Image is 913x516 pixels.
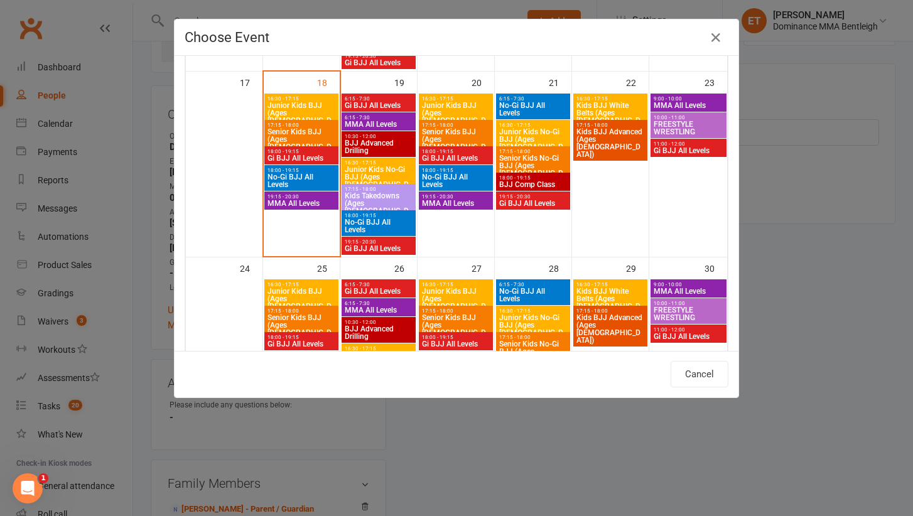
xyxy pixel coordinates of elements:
[499,314,568,344] span: Junior Kids No-Gi BJJ (Ages [DEMOGRAPHIC_DATA])
[344,325,413,340] span: BJJ Advanced Drilling
[267,200,336,207] span: MMA All Levels
[576,128,645,158] span: Kids BJJ Advanced (Ages [DEMOGRAPHIC_DATA])
[344,301,413,306] span: 6:15 - 7:30
[653,121,724,136] span: FREESTYLE WRESTLING
[499,96,568,102] span: 6:15 - 7:30
[344,166,413,196] span: Junior Kids No-Gi BJJ (Ages [DEMOGRAPHIC_DATA])
[267,154,336,162] span: Gi BJJ All Levels
[653,141,724,147] span: 11:00 - 12:00
[653,282,724,288] span: 9:00 - 10:00
[549,72,571,92] div: 21
[421,102,490,132] span: Junior Kids BJJ (Ages [DEMOGRAPHIC_DATA])
[421,335,490,340] span: 18:00 - 19:15
[472,257,494,278] div: 27
[499,154,568,185] span: Senior Kids No-Gi BJJ (Ages [DEMOGRAPHIC_DATA])
[267,282,336,288] span: 16:30 - 17:15
[344,218,413,234] span: No-Gi BJJ All Levels
[240,257,262,278] div: 24
[317,72,340,92] div: 18
[38,473,48,483] span: 1
[653,288,724,295] span: MMA All Levels
[267,128,336,158] span: Senior Kids BJJ (Ages [DEMOGRAPHIC_DATA])
[267,168,336,173] span: 18:00 - 19:15
[421,122,490,128] span: 17:15 - 18:00
[421,96,490,102] span: 16:30 - 17:15
[671,361,728,387] button: Cancel
[267,102,336,132] span: Junior Kids BJJ (Ages [DEMOGRAPHIC_DATA])
[576,102,645,132] span: Kids BJJ White Belts (Ages [DEMOGRAPHIC_DATA])
[653,301,724,306] span: 10:00 - 11:00
[499,335,568,340] span: 17:15 - 18:00
[499,149,568,154] span: 17:15 - 18:00
[185,30,728,45] h4: Choose Event
[421,128,490,158] span: Senior Kids BJJ (Ages [DEMOGRAPHIC_DATA])
[344,53,413,59] span: 19:15 - 20:30
[653,96,724,102] span: 9:00 - 10:00
[267,173,336,188] span: No-Gi BJJ All Levels
[421,314,490,344] span: Senior Kids BJJ (Ages [DEMOGRAPHIC_DATA])
[267,194,336,200] span: 19:15 - 20:30
[499,181,568,188] span: BJJ Comp Class
[499,200,568,207] span: Gi BJJ All Levels
[344,115,413,121] span: 6:15 - 7:30
[267,335,336,340] span: 18:00 - 19:15
[344,59,413,67] span: Gi BJJ All Levels
[576,282,645,288] span: 16:30 - 17:15
[653,115,724,121] span: 10:00 - 11:00
[653,333,724,340] span: Gi BJJ All Levels
[576,288,645,318] span: Kids BJJ White Belts (Ages [DEMOGRAPHIC_DATA])
[344,96,413,102] span: 6:15 - 7:30
[421,308,490,314] span: 17:15 - 18:00
[394,72,417,92] div: 19
[499,308,568,314] span: 16:30 - 17:15
[576,122,645,128] span: 17:15 - 18:00
[472,72,494,92] div: 20
[499,288,568,303] span: No-Gi BJJ All Levels
[394,257,417,278] div: 26
[344,346,413,352] span: 16:30 - 17:15
[267,149,336,154] span: 18:00 - 19:15
[653,102,724,109] span: MMA All Levels
[267,96,336,102] span: 16:30 - 17:15
[499,340,568,370] span: Senior Kids No-Gi BJJ (Ages [DEMOGRAPHIC_DATA])
[705,257,727,278] div: 30
[240,72,262,92] div: 17
[421,340,490,348] span: Gi BJJ All Levels
[344,282,413,288] span: 6:15 - 7:30
[421,200,490,207] span: MMA All Levels
[344,213,413,218] span: 18:00 - 19:15
[576,308,645,314] span: 17:15 - 18:00
[626,257,649,278] div: 29
[267,308,336,314] span: 17:15 - 18:00
[421,168,490,173] span: 18:00 - 19:15
[344,134,413,139] span: 10:30 - 12:00
[499,102,568,117] span: No-Gi BJJ All Levels
[344,288,413,295] span: Gi BJJ All Levels
[499,122,568,128] span: 16:30 - 17:15
[344,245,413,252] span: Gi BJJ All Levels
[344,139,413,154] span: BJJ Advanced Drilling
[576,96,645,102] span: 16:30 - 17:15
[344,160,413,166] span: 16:30 - 17:15
[267,288,336,318] span: Junior Kids BJJ (Ages [DEMOGRAPHIC_DATA])
[421,154,490,162] span: Gi BJJ All Levels
[499,194,568,200] span: 19:15 - 20:30
[344,239,413,245] span: 19:15 - 20:30
[421,194,490,200] span: 19:15 - 20:30
[499,128,568,158] span: Junior Kids No-Gi BJJ (Ages [DEMOGRAPHIC_DATA])
[344,320,413,325] span: 10:30 - 12:00
[499,175,568,181] span: 18:00 - 19:15
[576,314,645,344] span: Kids BJJ Advanced (Ages [DEMOGRAPHIC_DATA])
[653,306,724,321] span: FREESTYLE WRESTLING
[344,102,413,109] span: Gi BJJ All Levels
[344,192,413,222] span: Kids Takedowns (Ages [DEMOGRAPHIC_DATA])
[421,149,490,154] span: 18:00 - 19:15
[549,257,571,278] div: 28
[653,147,724,154] span: Gi BJJ All Levels
[344,186,413,192] span: 17:15 - 18:00
[626,72,649,92] div: 22
[706,28,726,48] button: Close
[344,306,413,314] span: MMA All Levels
[705,72,727,92] div: 23
[344,121,413,128] span: MMA All Levels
